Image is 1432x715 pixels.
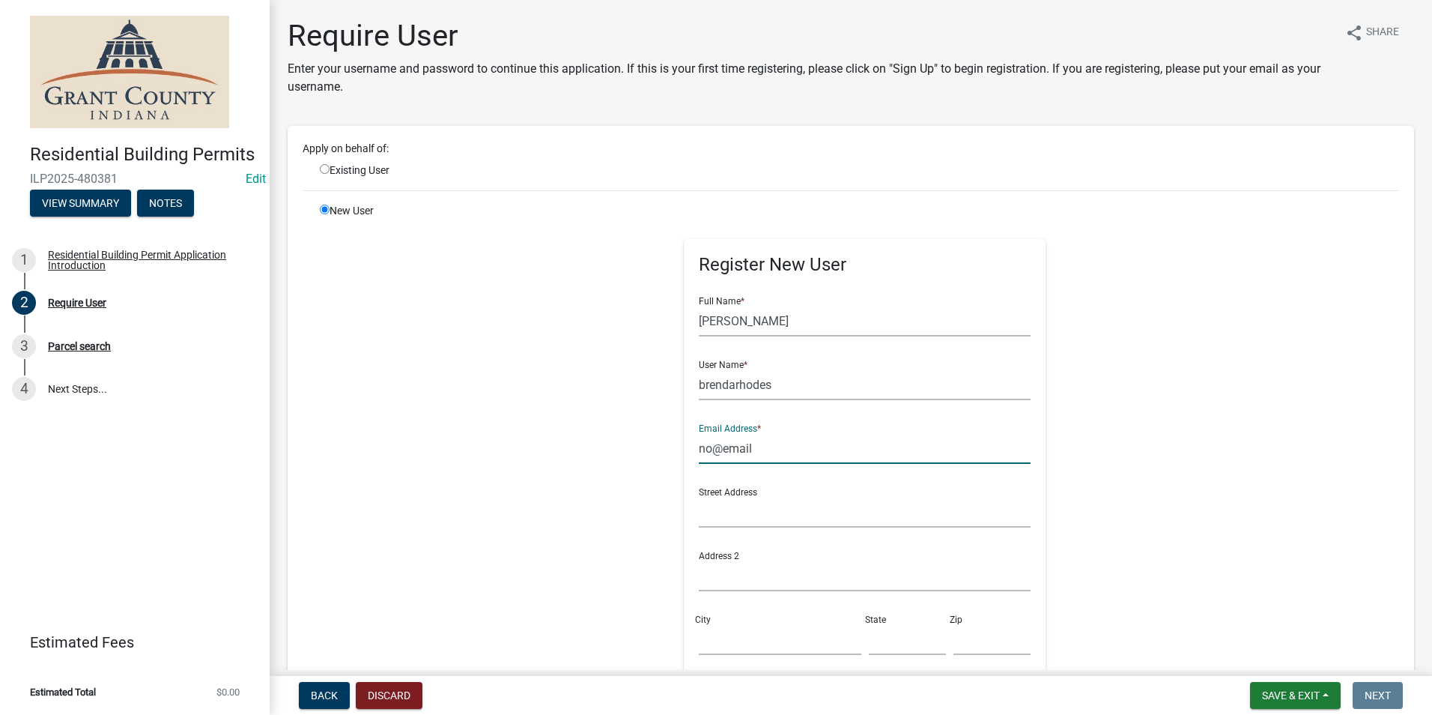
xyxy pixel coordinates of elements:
[356,682,422,709] button: Discard
[12,377,36,401] div: 4
[246,172,266,186] wm-modal-confirm: Edit Application Number
[309,163,492,178] div: Existing User
[137,198,194,210] wm-modal-confirm: Notes
[137,190,194,217] button: Notes
[1366,24,1399,42] span: Share
[12,291,36,315] div: 2
[1250,682,1341,709] button: Save & Exit
[311,690,338,702] span: Back
[12,248,36,272] div: 1
[216,687,240,697] span: $0.00
[1345,24,1363,42] i: share
[1365,690,1391,702] span: Next
[30,198,131,210] wm-modal-confirm: Summary
[30,190,131,217] button: View Summary
[30,16,229,128] img: Grant County, Indiana
[299,682,350,709] button: Back
[246,172,266,186] a: Edit
[1333,18,1411,47] button: shareShare
[48,341,111,352] div: Parcel search
[1353,682,1403,709] button: Next
[30,172,240,186] span: ILP2025-480381
[12,334,36,358] div: 3
[1262,690,1320,702] span: Save & Exit
[288,60,1333,96] p: Enter your username and password to continue this application. If this is your first time registe...
[699,254,1031,276] h5: Register New User
[291,141,1410,157] div: Apply on behalf of:
[48,250,246,271] div: Residential Building Permit Application Introduction
[30,687,96,697] span: Estimated Total
[30,144,258,166] h4: Residential Building Permits
[288,18,1333,54] h1: Require User
[48,298,106,308] div: Require User
[12,627,246,657] a: Estimated Fees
